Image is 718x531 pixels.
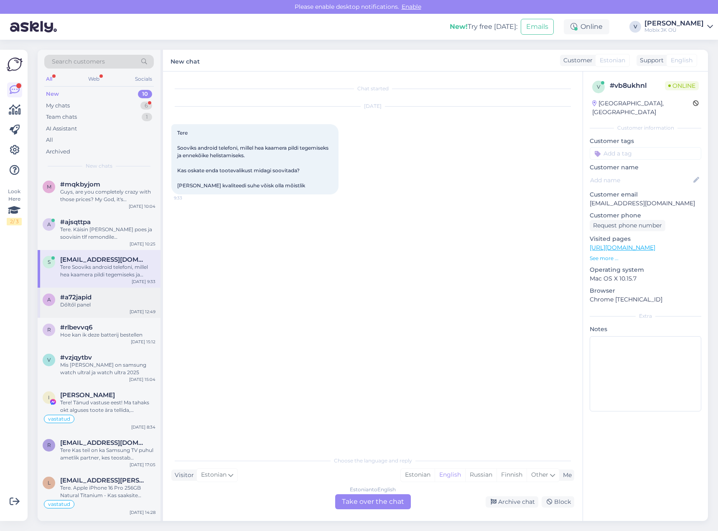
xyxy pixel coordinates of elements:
div: [DATE] 15:12 [131,339,155,345]
div: Tere. Apple iPhone 16 Pro 256GB Natural Titanium - Kas saaksite täpsustada mis tootmisajaga mudel... [60,484,155,499]
div: # vb8ukhnl [610,81,665,91]
div: [DATE] 12:49 [130,309,155,315]
div: All [46,136,53,144]
p: Customer phone [590,211,701,220]
div: [DATE] 15:04 [129,376,155,383]
div: AI Assistant [46,125,77,133]
span: s [48,259,51,265]
span: vastatud [48,502,70,507]
div: English [435,469,465,481]
div: Estonian to English [350,486,396,493]
div: My chats [46,102,70,110]
span: #vzjqytbv [60,354,92,361]
span: m [47,184,51,190]
div: 2 / 3 [7,218,22,225]
span: vastatud [48,416,70,421]
div: Customer [560,56,593,65]
div: Customer information [590,124,701,132]
div: All [44,74,54,84]
div: Tere. Käisin [PERSON_NAME] poes ja soovisin tlf remondile hinnapakkumist. Pidite meilile saatma, ... [60,226,155,241]
div: Block [542,496,574,508]
p: Chrome [TECHNICAL_ID] [590,295,701,304]
div: 10 [138,90,152,98]
span: a [47,296,51,303]
input: Add a tag [590,147,701,160]
div: Guys, are you completely crazy with those prices? My God, it's awful...worst place to buy somethi... [60,188,155,203]
div: Team chats [46,113,77,121]
div: Tere Sooviks android telefoni, millel hea kaamera pildi tegemiseks ja ennekõike helistamiseks. Ka... [60,263,155,278]
div: [PERSON_NAME] [644,20,704,27]
span: I [48,394,50,401]
img: Askly Logo [7,56,23,72]
div: New [46,90,59,98]
div: Visitor [171,471,194,480]
span: Search customers [52,57,105,66]
p: Customer tags [590,137,701,146]
div: Online [564,19,609,34]
span: los.santos.del.sol@gmail.com [60,477,147,484]
div: Archive chat [486,496,538,508]
span: #a72japid [60,294,92,301]
div: Socials [133,74,154,84]
a: [PERSON_NAME]Mobix JK OÜ [644,20,713,33]
input: Add name [590,176,692,185]
div: Russian [465,469,496,481]
div: [DATE] 10:25 [130,241,155,247]
div: Take over the chat [335,494,411,509]
span: 9:33 [174,195,205,201]
p: Operating system [590,265,701,274]
span: Tere Sooviks android telefoni, millel hea kaamera pildi tegemiseks ja ennekõike helistamiseks. Ka... [177,130,330,189]
p: See more ... [590,255,701,262]
span: l [48,480,51,486]
p: Mac OS X 10.15.7 [590,274,701,283]
div: [DATE] 8:34 [131,424,155,430]
p: Customer email [590,190,701,199]
span: Online [665,81,699,90]
div: [DATE] [171,102,574,110]
div: Estonian [401,469,435,481]
span: English [671,56,693,65]
span: Other [531,471,548,478]
span: sirje.siilik@gmail.com [60,256,147,263]
div: Extra [590,312,701,320]
span: v [597,84,600,90]
div: Chat started [171,85,574,92]
span: #ajsqttpa [60,218,91,226]
span: New chats [86,162,112,170]
div: [DATE] 14:28 [130,509,155,516]
div: Finnish [496,469,527,481]
span: #rlbevvq6 [60,324,92,331]
div: Look Here [7,188,22,225]
span: Estonian [201,470,227,480]
div: Request phone number [590,220,665,231]
div: Tere! Tänud vastuse eest! Ma tahaks okt alguses toote ära tellida, [PERSON_NAME] huvitatud koostö... [60,399,155,414]
span: Ingrid Mänd [60,391,115,399]
span: a [47,221,51,227]
div: [DATE] 17:05 [130,462,155,468]
div: Me [560,471,572,480]
span: r [47,442,51,448]
div: Archived [46,148,70,156]
div: Choose the language and reply [171,457,574,465]
p: Browser [590,286,701,295]
span: v [47,357,51,363]
a: [URL][DOMAIN_NAME] [590,244,655,251]
p: Notes [590,325,701,334]
div: Mis [PERSON_NAME] on samsung watch ultral ja watch ultra 2025 [60,361,155,376]
div: [GEOGRAPHIC_DATA], [GEOGRAPHIC_DATA] [592,99,693,117]
div: Mobix JK OÜ [644,27,704,33]
div: Support [637,56,664,65]
p: Visited pages [590,235,701,243]
p: [EMAIL_ADDRESS][DOMAIN_NAME] [590,199,701,208]
p: Customer name [590,163,701,172]
span: Estonian [600,56,625,65]
button: Emails [521,19,554,35]
div: [DATE] 9:33 [132,278,155,285]
label: New chat [171,55,200,66]
div: Dőltől panel [60,301,155,309]
span: #mqkbyjom [60,181,100,188]
div: V [629,21,641,33]
span: r [47,327,51,333]
b: New! [450,23,468,31]
span: raido.pajusi@gmail.com [60,439,147,447]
